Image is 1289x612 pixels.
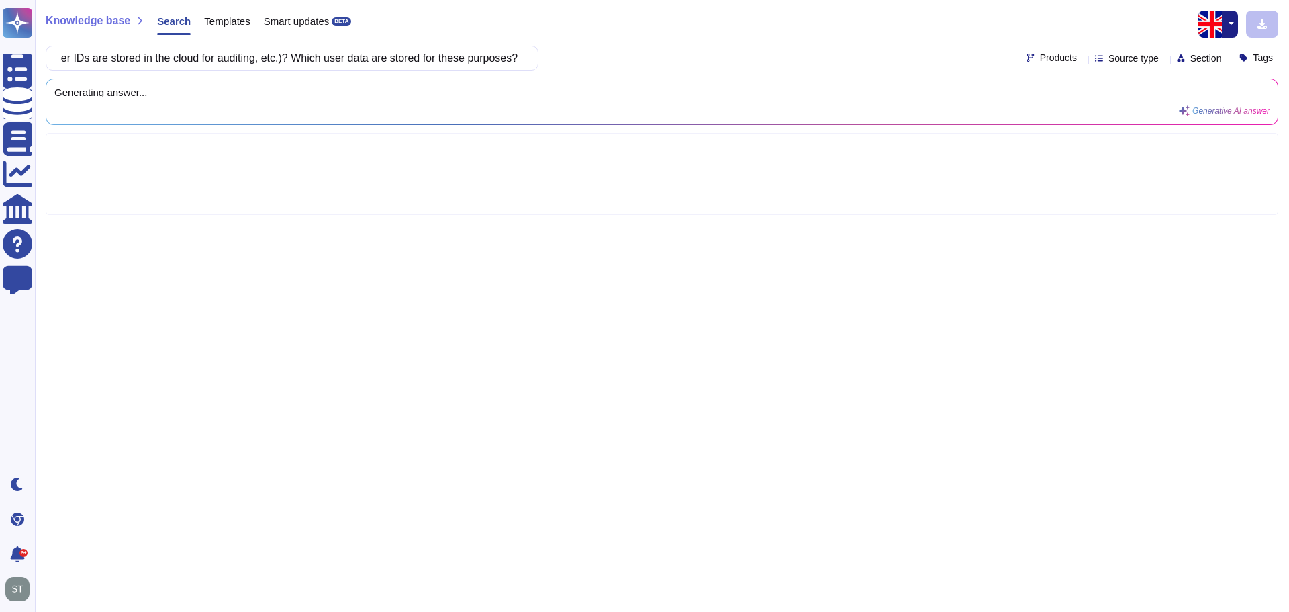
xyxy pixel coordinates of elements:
span: Smart updates [264,16,330,26]
div: 9+ [19,549,28,557]
span: Search [157,16,191,26]
span: Products [1040,53,1077,62]
span: Generative AI answer [1192,107,1270,115]
button: user [3,574,39,604]
span: Tags [1253,53,1273,62]
img: user [5,577,30,601]
img: en [1198,11,1225,38]
span: Generating answer... [54,87,1270,97]
span: Section [1190,54,1222,63]
span: Knowledge base [46,15,130,26]
span: Templates [204,16,250,26]
div: BETA [332,17,351,26]
span: Source type [1108,54,1159,63]
input: Search a question or template... [53,46,524,70]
